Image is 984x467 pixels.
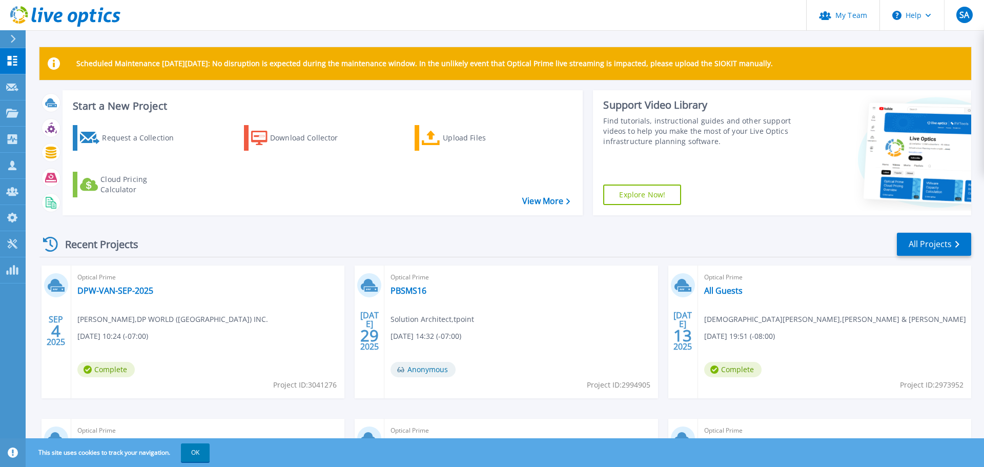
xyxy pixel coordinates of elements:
div: [DATE] 2025 [360,312,379,350]
span: Project ID: 2973952 [900,379,963,391]
span: Optical Prime [391,272,651,283]
a: Request a Collection [73,125,187,151]
span: [DATE] 19:51 (-08:00) [704,331,775,342]
div: [DATE] 2025 [673,312,692,350]
h3: Start a New Project [73,100,570,112]
a: All Guests [704,286,743,296]
a: Cloud Pricing Calculator [73,172,187,197]
span: Project ID: 3041276 [273,379,337,391]
a: DPW-VAN-SEP-2025 [77,286,153,296]
span: Complete [704,362,762,377]
button: OK [181,443,210,462]
span: This site uses cookies to track your navigation. [28,443,210,462]
span: Complete [77,362,135,377]
a: Upload Files [415,125,529,151]
div: Request a Collection [102,128,184,148]
span: 13 [673,331,692,340]
span: [DEMOGRAPHIC_DATA][PERSON_NAME] , [PERSON_NAME] & [PERSON_NAME] [704,314,966,325]
span: [PERSON_NAME] , DP WORLD ([GEOGRAPHIC_DATA]) INC. [77,314,268,325]
div: Recent Projects [39,232,152,257]
span: Optical Prime [391,425,651,436]
span: Optical Prime [704,425,965,436]
a: Explore Now! [603,185,681,205]
span: SA [959,11,969,19]
a: View More [522,196,570,206]
span: 29 [360,331,379,340]
span: [DATE] 14:32 (-07:00) [391,331,461,342]
span: Anonymous [391,362,456,377]
span: Optical Prime [77,272,338,283]
div: Download Collector [270,128,352,148]
div: SEP 2025 [46,312,66,350]
a: PBSMS16 [391,286,426,296]
div: Support Video Library [603,98,796,112]
div: Upload Files [443,128,525,148]
div: Cloud Pricing Calculator [100,174,182,195]
a: All Projects [897,233,971,256]
div: Find tutorials, instructional guides and other support videos to help you make the most of your L... [603,116,796,147]
span: 4 [51,327,60,335]
span: [DATE] 10:24 (-07:00) [77,331,148,342]
span: Optical Prime [704,272,965,283]
span: Optical Prime [77,425,338,436]
span: Project ID: 2994905 [587,379,650,391]
p: Scheduled Maintenance [DATE][DATE]: No disruption is expected during the maintenance window. In t... [76,59,773,68]
a: Download Collector [244,125,358,151]
span: Solution Architect , tpoint [391,314,474,325]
